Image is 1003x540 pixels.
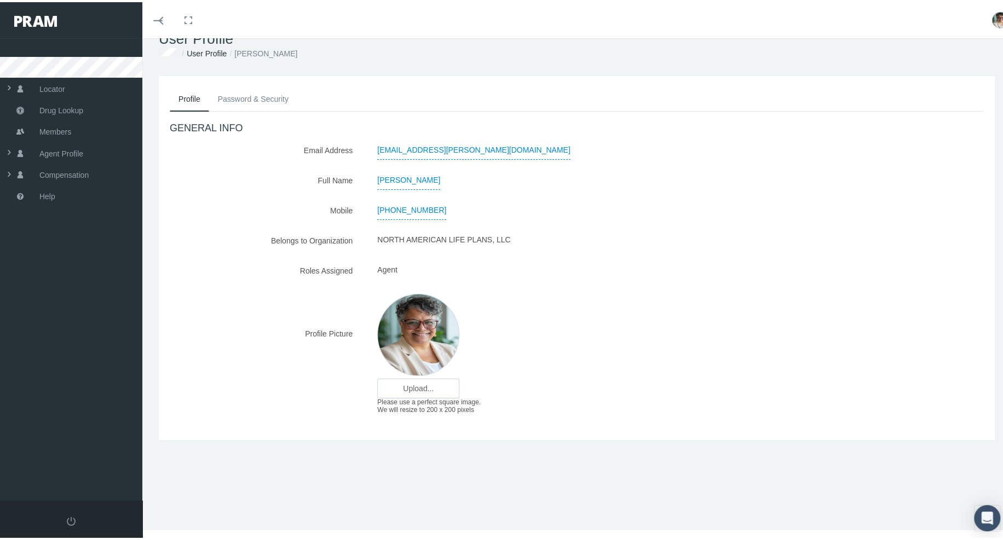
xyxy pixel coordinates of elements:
label: Email Address [296,138,361,158]
label: Belongs to Organization [263,229,361,248]
span: Please use a perfect square image. We will resize to 200 x 200 pixels [377,396,481,411]
li: [PERSON_NAME] [227,45,297,57]
label: Mobile [322,199,361,218]
span: Help [39,184,55,205]
img: Z [377,292,459,374]
a: Password & Security [209,85,297,109]
label: Roles Assigned [292,259,361,278]
label: Profile Picture [297,322,361,341]
span: [EMAIL_ADDRESS][PERSON_NAME][DOMAIN_NAME] [377,138,570,158]
span: Drug Lookup [39,98,83,119]
div: Open Intercom Messenger [974,503,1000,529]
span: Members [39,119,71,140]
span: [PHONE_NUMBER] [377,199,446,218]
span: NORTH AMERICAN LIFE PLANS, LLC [377,229,510,246]
div: Agent [369,259,854,278]
img: PRAM_20_x_78.png [14,14,57,25]
span: [PERSON_NAME] [377,169,440,188]
h1: User Profile [159,28,995,45]
h4: GENERAL INFO [170,120,984,132]
a: Profile [170,85,209,109]
a: User Profile [187,47,227,56]
label: Full Name [309,169,361,188]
